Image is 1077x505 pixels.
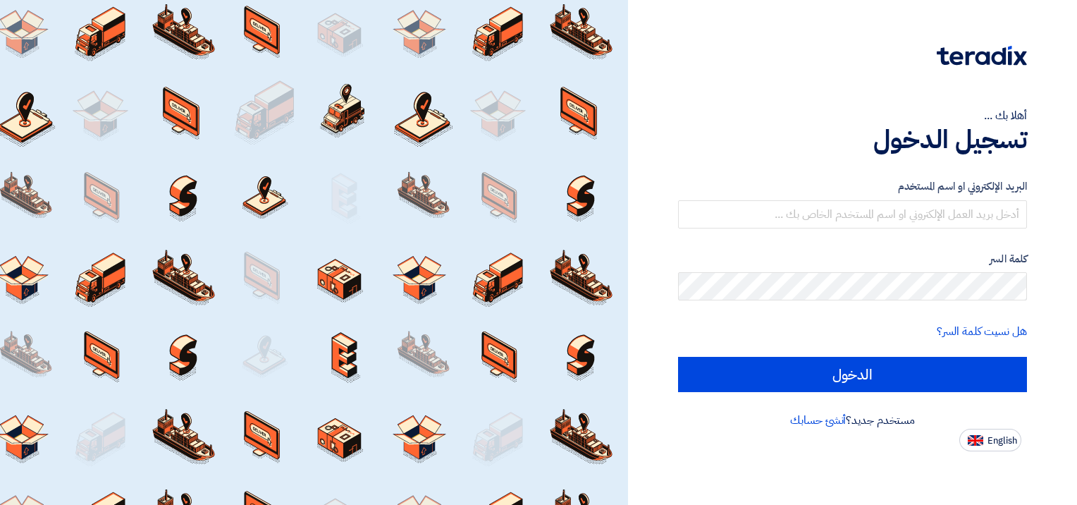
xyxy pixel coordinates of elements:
[678,124,1027,155] h1: تسجيل الدخول
[678,357,1027,392] input: الدخول
[678,107,1027,124] div: أهلا بك ...
[678,200,1027,229] input: أدخل بريد العمل الإلكتروني او اسم المستخدم الخاص بك ...
[937,46,1027,66] img: Teradix logo
[678,178,1027,195] label: البريد الإلكتروني او اسم المستخدم
[959,429,1021,451] button: English
[968,435,983,446] img: en-US.png
[678,251,1027,267] label: كلمة السر
[790,412,846,429] a: أنشئ حسابك
[937,323,1027,340] a: هل نسيت كلمة السر؟
[678,412,1027,429] div: مستخدم جديد؟
[987,436,1017,446] span: English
